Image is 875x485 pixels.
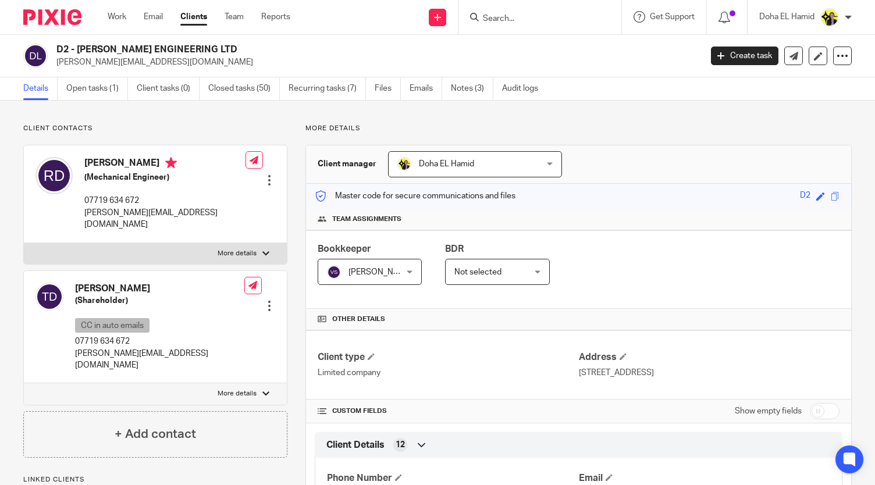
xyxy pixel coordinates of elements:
[23,44,48,68] img: svg%3E
[84,157,246,172] h4: [PERSON_NAME]
[23,9,81,25] img: Pixie
[318,158,376,170] h3: Client manager
[397,157,411,171] img: Doha-Starbridge.jpg
[711,47,778,65] a: Create task
[579,351,840,363] h4: Address
[315,190,515,202] p: Master code for secure communications and files
[326,439,385,451] span: Client Details
[289,77,366,100] a: Recurring tasks (7)
[410,77,442,100] a: Emails
[579,367,840,379] p: [STREET_ADDRESS]
[318,351,578,363] h4: Client type
[650,13,695,21] span: Get Support
[75,336,244,347] p: 07719 634 672
[84,172,246,183] h5: (Mechanical Engineer)
[218,389,257,398] p: More details
[800,190,810,203] div: D2
[56,44,566,56] h2: D2 - [PERSON_NAME] ENGINEERING LTD
[318,367,578,379] p: Limited company
[318,244,371,254] span: Bookkeeper
[165,157,177,169] i: Primary
[23,475,287,484] p: Linked clients
[820,8,839,27] img: Doha-Starbridge.jpg
[208,77,280,100] a: Closed tasks (50)
[84,195,246,206] p: 07719 634 672
[305,124,852,133] p: More details
[56,56,693,68] p: [PERSON_NAME][EMAIL_ADDRESS][DOMAIN_NAME]
[332,215,401,224] span: Team assignments
[218,249,257,258] p: More details
[735,405,802,417] label: Show empty fields
[225,11,244,23] a: Team
[144,11,163,23] a: Email
[75,318,150,333] p: CC in auto emails
[23,77,58,100] a: Details
[318,406,578,416] h4: CUSTOM FIELDS
[108,11,126,23] a: Work
[332,315,385,324] span: Other details
[35,157,73,194] img: svg%3E
[66,77,128,100] a: Open tasks (1)
[180,11,207,23] a: Clients
[75,283,244,295] h4: [PERSON_NAME]
[445,244,464,254] span: BDR
[502,77,547,100] a: Audit logs
[137,77,200,100] a: Client tasks (0)
[375,77,401,100] a: Files
[75,295,244,306] h5: (Shareholder)
[23,124,287,133] p: Client contacts
[115,425,196,443] h4: + Add contact
[75,348,244,372] p: [PERSON_NAME][EMAIL_ADDRESS][DOMAIN_NAME]
[454,268,501,276] span: Not selected
[419,160,474,168] span: Doha EL Hamid
[327,472,578,484] h4: Phone Number
[84,207,246,231] p: [PERSON_NAME][EMAIL_ADDRESS][DOMAIN_NAME]
[327,265,341,279] img: svg%3E
[35,283,63,311] img: svg%3E
[759,11,814,23] p: Doha EL Hamid
[451,77,493,100] a: Notes (3)
[482,14,586,24] input: Search
[396,439,405,451] span: 12
[348,268,412,276] span: [PERSON_NAME]
[579,472,830,484] h4: Email
[261,11,290,23] a: Reports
